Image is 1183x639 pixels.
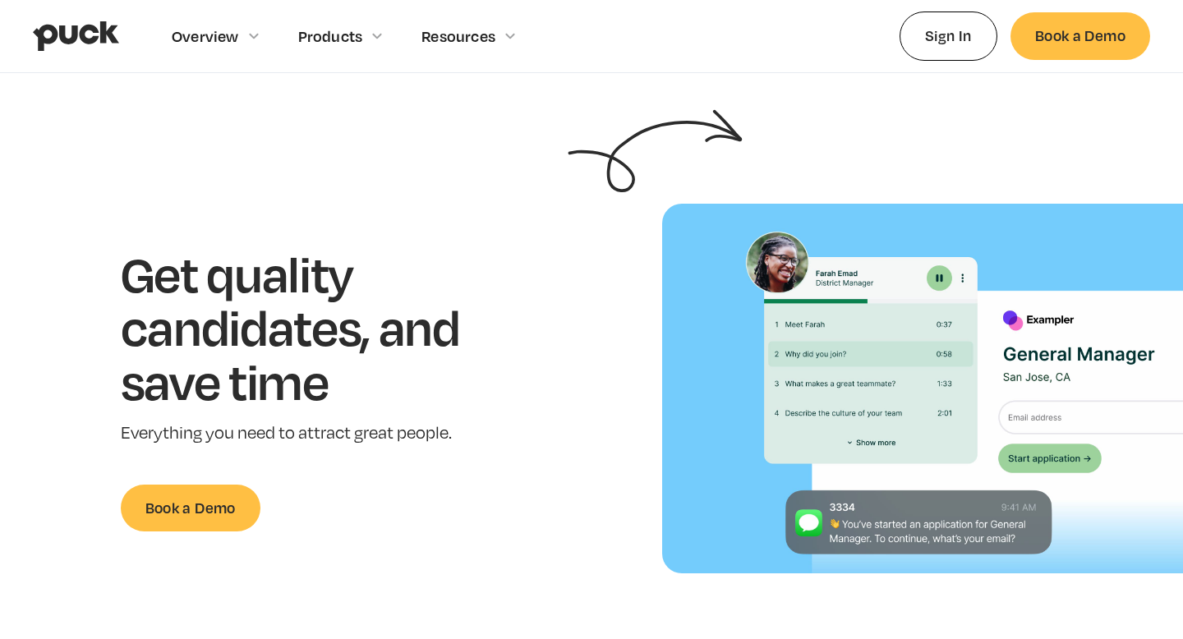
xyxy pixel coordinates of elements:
p: Everything you need to attract great people. [121,421,511,445]
div: Overview [172,27,239,45]
div: Resources [421,27,495,45]
a: Sign In [900,11,997,60]
h1: Get quality candidates, and save time [121,246,511,408]
a: Book a Demo [1010,12,1150,59]
div: Products [298,27,363,45]
a: Book a Demo [121,485,260,531]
